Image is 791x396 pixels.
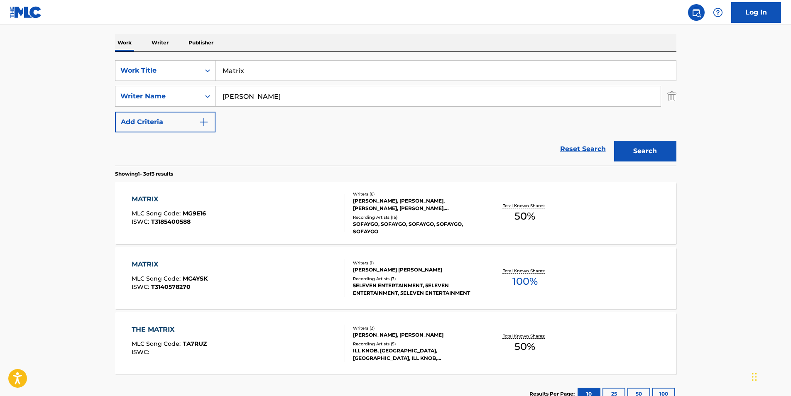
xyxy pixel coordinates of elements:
[556,140,610,158] a: Reset Search
[353,220,478,235] div: SOFAYGO, SOFAYGO, SOFAYGO, SOFAYGO, SOFAYGO
[514,339,535,354] span: 50 %
[353,276,478,282] div: Recording Artists ( 3 )
[132,325,207,335] div: THE MATRIX
[353,214,478,220] div: Recording Artists ( 15 )
[713,7,723,17] img: help
[120,66,195,76] div: Work Title
[353,191,478,197] div: Writers ( 6 )
[151,283,191,291] span: T3140578270
[688,4,705,21] a: Public Search
[186,34,216,51] p: Publisher
[149,34,171,51] p: Writer
[132,259,208,269] div: MATRIX
[183,275,208,282] span: MC4YSK
[10,6,42,18] img: MLC Logo
[120,91,195,101] div: Writer Name
[132,210,183,217] span: MLC Song Code :
[115,34,134,51] p: Work
[353,197,478,212] div: [PERSON_NAME], [PERSON_NAME], [PERSON_NAME], [PERSON_NAME], [PERSON_NAME], [PERSON_NAME] [PERSON_...
[132,275,183,282] span: MLC Song Code :
[353,341,478,347] div: Recording Artists ( 5 )
[752,364,757,389] div: Drag
[749,356,791,396] iframe: Chat Widget
[115,247,676,309] a: MATRIXMLC Song Code:MC4YSKISWC:T3140578270Writers (1)[PERSON_NAME] [PERSON_NAME]Recording Artists...
[512,274,538,289] span: 100 %
[710,4,726,21] div: Help
[115,182,676,244] a: MATRIXMLC Song Code:MG9E16ISWC:T3185400588Writers (6)[PERSON_NAME], [PERSON_NAME], [PERSON_NAME],...
[132,348,151,356] span: ISWC :
[115,312,676,374] a: THE MATRIXMLC Song Code:TA7RUZISWC:Writers (2)[PERSON_NAME], [PERSON_NAME]Recording Artists (5)IL...
[132,194,206,204] div: MATRIX
[132,218,151,225] span: ISWC :
[503,268,547,274] p: Total Known Shares:
[514,209,535,224] span: 50 %
[199,117,209,127] img: 9d2ae6d4665cec9f34b9.svg
[132,340,183,347] span: MLC Song Code :
[115,112,216,132] button: Add Criteria
[132,283,151,291] span: ISWC :
[503,203,547,209] p: Total Known Shares:
[115,170,173,178] p: Showing 1 - 3 of 3 results
[353,260,478,266] div: Writers ( 1 )
[667,86,676,107] img: Delete Criterion
[353,331,478,339] div: [PERSON_NAME], [PERSON_NAME]
[151,218,191,225] span: T3185400588
[183,340,207,347] span: TA7RUZ
[183,210,206,217] span: MG9E16
[731,2,781,23] a: Log In
[353,266,478,274] div: [PERSON_NAME] [PERSON_NAME]
[614,141,676,161] button: Search
[353,325,478,331] div: Writers ( 2 )
[353,347,478,362] div: ILL KNOB, [GEOGRAPHIC_DATA], [GEOGRAPHIC_DATA], ILL KNOB, [GEOGRAPHIC_DATA]
[353,282,478,297] div: 5ELEVEN ENTERTAINMENT, 5ELEVEN ENTERTAINMENT, 5ELEVEN ENTERTAINMENT
[115,60,676,166] form: Search Form
[503,333,547,339] p: Total Known Shares:
[691,7,701,17] img: search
